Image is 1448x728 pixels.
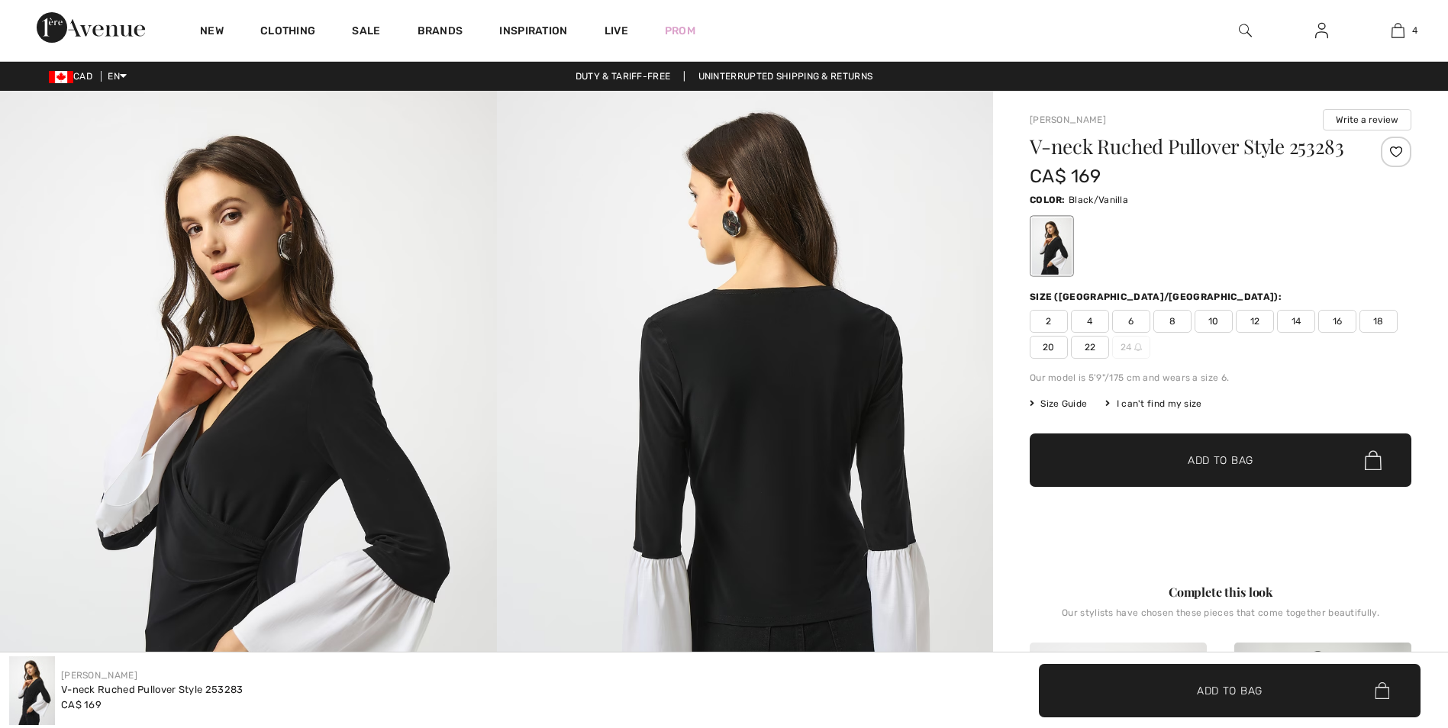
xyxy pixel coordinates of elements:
span: 20 [1030,336,1068,359]
div: Our stylists have chosen these pieces that come together beautifully. [1030,607,1411,630]
span: 2 [1030,310,1068,333]
span: 6 [1112,310,1150,333]
img: search the website [1239,21,1252,40]
span: Inspiration [499,24,567,40]
button: Add to Bag [1030,433,1411,487]
span: 4 [1071,310,1109,333]
img: My Bag [1392,21,1404,40]
div: I can't find my size [1105,397,1201,411]
img: Bag.svg [1365,450,1382,470]
span: EN [108,71,127,82]
button: Write a review [1323,109,1411,130]
a: New [200,24,224,40]
span: Size Guide [1030,397,1087,411]
span: Color: [1030,195,1066,205]
img: My Info [1315,21,1328,40]
span: 16 [1318,310,1356,333]
span: CA$ 169 [61,699,102,710]
a: Sign In [1303,21,1340,40]
span: Add to Bag [1197,682,1263,698]
img: V-Neck Ruched Pullover Style 253283 [9,656,55,725]
div: Complete this look [1030,583,1411,601]
img: 1ère Avenue [37,12,145,43]
span: 18 [1359,310,1398,333]
span: 4 [1412,24,1417,37]
div: Black/Vanilla [1032,217,1072,275]
h1: V-neck Ruched Pullover Style 253283 [1030,137,1348,156]
a: Clothing [260,24,315,40]
a: Brands [418,24,463,40]
div: Our model is 5'9"/175 cm and wears a size 6. [1030,371,1411,385]
div: Size ([GEOGRAPHIC_DATA]/[GEOGRAPHIC_DATA]): [1030,290,1285,304]
span: Add to Bag [1188,453,1253,469]
span: 8 [1153,310,1192,333]
span: 14 [1277,310,1315,333]
a: [PERSON_NAME] [1030,114,1106,125]
div: V-neck Ruched Pullover Style 253283 [61,682,243,697]
span: CA$ 169 [1030,166,1101,187]
button: Add to Bag [1039,664,1421,717]
span: 12 [1236,310,1274,333]
img: Canadian Dollar [49,71,73,83]
a: 4 [1360,21,1435,40]
span: 22 [1071,336,1109,359]
span: 10 [1195,310,1233,333]
img: Bag.svg [1375,682,1389,699]
span: Black/Vanilla [1069,195,1128,205]
a: Live [605,23,628,39]
a: Prom [665,23,695,39]
span: CAD [49,71,98,82]
img: ring-m.svg [1134,343,1142,351]
span: 24 [1112,336,1150,359]
a: [PERSON_NAME] [61,670,137,681]
a: Sale [352,24,380,40]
